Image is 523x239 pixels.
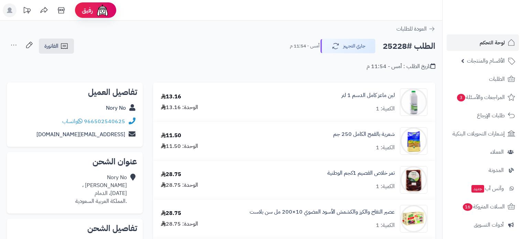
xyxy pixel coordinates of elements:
[447,89,519,106] a: المراجعات والأسئلة3
[456,93,505,102] span: المراجعات والأسئلة
[327,169,395,177] a: تمر خلاص القصيم 1كجم الوطنية
[84,117,125,126] a: 966502540625
[477,111,505,120] span: طلبات الإرجاع
[447,180,519,197] a: وآتس آبجديد
[44,42,58,50] span: الفاتورة
[376,183,395,191] div: الكمية: 1
[12,157,137,166] h2: عنوان الشحن
[447,126,519,142] a: إشعارات التحويلات البنكية
[396,25,427,33] span: العودة للطلبات
[250,208,395,216] a: عصير التفاح والكرز والكشمش الأسود العضوي 10×200 مل سن بلاست
[447,144,519,160] a: العملاء
[376,144,395,152] div: الكمية: 1
[463,203,472,211] span: 16
[290,43,319,50] small: أمس - 11:54 م
[400,205,427,232] img: apple-cherry-blackcurrant-pack-90x90.jpg
[161,93,181,101] div: 13.16
[400,88,427,116] img: 1692789289-28-90x90.jpg
[18,3,35,19] a: تحديثات المنصة
[480,38,505,47] span: لوحة التحكم
[471,185,484,193] span: جديد
[376,221,395,229] div: الكمية: 1
[447,107,519,124] a: طلبات الإرجاع
[396,25,435,33] a: العودة للطلبات
[462,202,505,211] span: السلات المتروكة
[39,39,74,54] a: الفاتورة
[367,63,435,70] div: تاريخ الطلب : أمس - 11:54 م
[36,130,125,139] a: [EMAIL_ADDRESS][DOMAIN_NAME]
[161,220,198,228] div: الوحدة: 28.75
[489,165,504,175] span: المدونة
[106,104,126,112] a: Nory No
[447,217,519,233] a: أدوات التسويق
[447,198,519,215] a: السلات المتروكة16
[457,94,465,101] span: 3
[447,162,519,178] a: المدونة
[161,209,181,217] div: 28.75
[400,127,427,155] img: whole-wheat_cappellini-2-90x90.jpg
[489,74,505,84] span: الطلبات
[161,171,181,178] div: 28.75
[161,181,198,189] div: الوحدة: 28.75
[400,166,427,194] img: 1714234255-6281062551943-90x90.jpg
[376,105,395,113] div: الكمية: 1
[161,104,198,111] div: الوحدة: 13.16
[12,88,137,96] h2: تفاصيل العميل
[471,184,504,193] span: وآتس آب
[383,39,435,53] h2: الطلب #25228
[82,6,93,14] span: رفيق
[341,91,395,99] a: لبن ماعز كامل الدسم 1 لتر
[75,174,127,205] div: Nory No [PERSON_NAME] ، [DATE]، الدمام .المملكة العربية السعودية
[476,17,516,31] img: logo-2.png
[447,34,519,51] a: لوحة التحكم
[320,39,375,53] button: جاري التجهيز
[333,130,395,138] a: شعرية بالقمح الكامل 250 جم
[96,3,109,17] img: ai-face.png
[161,142,198,150] div: الوحدة: 11.50
[453,129,505,139] span: إشعارات التحويلات البنكية
[161,132,181,140] div: 11.50
[490,147,504,157] span: العملاء
[474,220,504,230] span: أدوات التسويق
[62,117,83,126] a: واتساب
[447,71,519,87] a: الطلبات
[467,56,505,66] span: الأقسام والمنتجات
[12,224,137,232] h2: تفاصيل الشحن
